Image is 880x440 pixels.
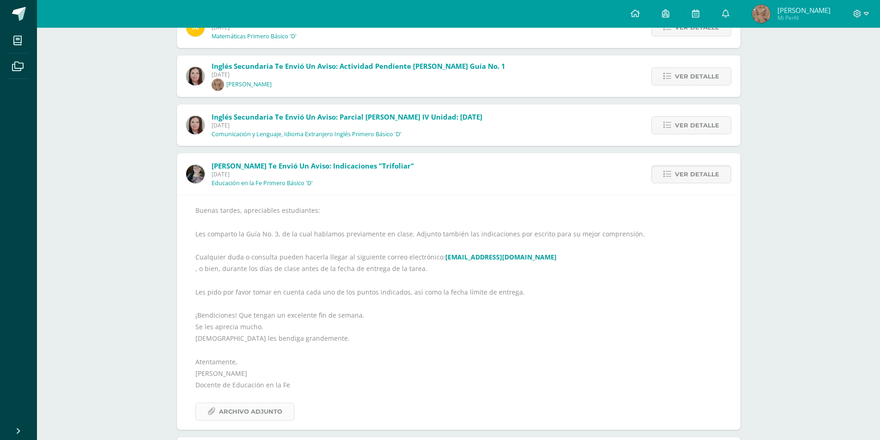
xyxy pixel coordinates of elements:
[212,121,482,129] span: [DATE]
[186,165,205,183] img: 8322e32a4062cfa8b237c59eedf4f548.png
[226,81,272,88] p: [PERSON_NAME]
[212,112,482,121] span: Inglés Secundaria te envió un aviso: Parcial [PERSON_NAME] IV Unidad: [DATE]
[212,78,224,91] img: 993944ba1b36881683edab4a7e8ce25f.png
[212,131,401,138] p: Comunicación y Lenguaje, Idioma Extranjero Inglés Primero Básico 'D'
[675,68,719,85] span: Ver detalle
[212,71,505,78] span: [DATE]
[212,161,414,170] span: [PERSON_NAME] te envió un aviso: Indicaciones "Trifoliar"
[219,403,282,420] span: Archivo Adjunto
[777,6,831,15] span: [PERSON_NAME]
[212,61,505,71] span: Inglés Secundaria te envió un aviso: Actividad pendiente [PERSON_NAME] Guía No. 1
[212,33,297,40] p: Matemáticas Primero Básico 'D'
[752,5,771,23] img: 67a3ee5be09eb7eedf428c1a72d31e06.png
[186,67,205,85] img: 8af0450cf43d44e38c4a1497329761f3.png
[212,170,414,178] span: [DATE]
[186,116,205,134] img: 8af0450cf43d44e38c4a1497329761f3.png
[212,180,313,187] p: Educación en la Fe Primero Básico 'D'
[675,117,719,134] span: Ver detalle
[777,14,831,22] span: Mi Perfil
[675,166,719,183] span: Ver detalle
[195,403,294,421] a: Archivo Adjunto
[195,205,722,420] div: Buenas tardes, apreciables estudiantes: Les comparto la Guía No. 3, de la cual hablamos previamen...
[445,253,557,261] a: [EMAIL_ADDRESS][DOMAIN_NAME]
